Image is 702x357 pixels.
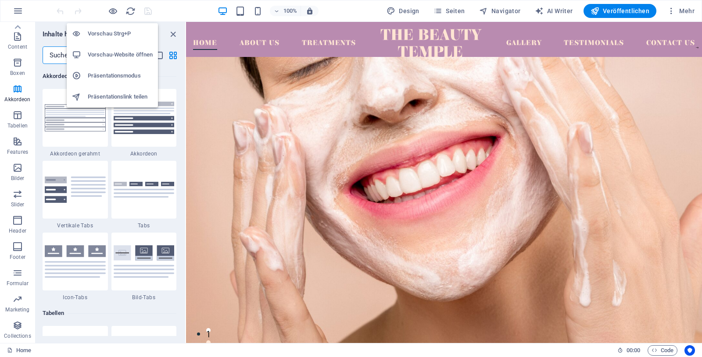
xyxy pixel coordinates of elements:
h6: Vorschau Strg+P [88,28,153,39]
h6: Präsentationslink teilen [88,92,153,102]
span: Mehr [667,7,695,15]
img: accordion.svg [114,102,175,134]
input: Suchen [43,46,135,64]
img: accordion-tabs.svg [114,182,175,198]
button: Veröffentlichen [584,4,656,18]
p: Collections [4,332,31,339]
p: Features [7,148,28,156]
div: Icon-Tabs [43,233,108,301]
button: reload [125,6,136,16]
div: Vertikale Tabs [43,161,108,229]
p: Bilder [11,175,25,182]
span: Seiten [433,7,465,15]
div: Tabs [111,161,177,229]
button: list-view [154,50,164,60]
p: Formular [7,280,29,287]
span: Navigator [479,7,521,15]
span: : [633,347,634,353]
span: Code [652,345,673,356]
span: Design [387,7,419,15]
img: accordion-vertical-tabs.svg [45,177,106,203]
span: Vertikale Tabs [43,222,108,229]
p: Slider [11,201,25,208]
p: Boxen [10,70,25,77]
p: Header [9,227,26,234]
p: Content [8,43,27,50]
p: Akkordeon [4,96,30,103]
h6: Inhalte hinzufügen [43,29,98,39]
i: Bei Größenänderung Zoomstufe automatisch an das gewählte Gerät anpassen. [306,7,314,15]
h6: Akkordeon [43,71,176,81]
h6: Vorschau-Website öffnen [88,49,153,60]
span: 00 00 [627,345,640,356]
a: Klick, um Auswahl aufzuheben. Doppelklick öffnet Seitenverwaltung [7,345,31,356]
div: Bild-Tabs [111,233,177,301]
img: accordion-icon-tabs.svg [45,245,106,278]
span: Akkordeon [111,150,177,157]
img: accordion-bordered.svg [45,104,106,131]
h6: Session-Zeit [617,345,641,356]
button: close panel [168,29,178,39]
p: Marketing [5,306,29,313]
button: AI Writer [531,4,577,18]
button: grid-view [168,50,178,60]
i: Seite neu laden [125,6,136,16]
p: Footer [10,254,25,261]
h6: 100% [283,6,297,16]
span: Veröffentlichen [591,7,649,15]
span: Bild-Tabs [111,294,177,301]
button: Code [648,345,677,356]
span: Tabs [111,222,177,229]
button: Design [383,4,423,18]
button: Mehr [663,4,698,18]
span: Icon-Tabs [43,294,108,301]
button: Seiten [430,4,469,18]
button: Navigator [476,4,524,18]
img: image-tabs-accordion.svg [114,245,175,278]
div: Akkordeon [111,89,177,157]
div: Design (Strg+Alt+Y) [383,4,423,18]
div: Akkordeon gerahmt [43,89,108,157]
h6: Tabellen [43,308,176,318]
span: Akkordeon gerahmt [43,150,108,157]
button: 100% [270,6,301,16]
button: Usercentrics [684,345,695,356]
span: AI Writer [535,7,573,15]
h6: Präsentationsmodus [88,71,153,81]
p: Tabellen [7,122,28,129]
